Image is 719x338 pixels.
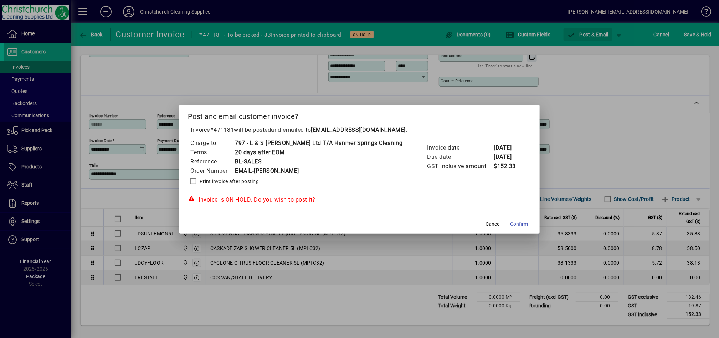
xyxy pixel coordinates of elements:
[510,220,528,228] span: Confirm
[508,218,531,231] button: Confirm
[235,148,403,157] td: 20 days after EOM
[486,220,501,228] span: Cancel
[198,178,259,185] label: Print invoice after posting
[179,105,540,125] h2: Post and email customer invoice?
[188,196,531,204] div: Invoice is ON HOLD. Do you wish to post it?
[188,126,531,134] p: Invoice will be posted .
[190,157,235,166] td: Reference
[494,152,522,162] td: [DATE]
[210,126,234,133] span: #471181
[311,126,406,133] b: [EMAIL_ADDRESS][DOMAIN_NAME]
[494,162,522,171] td: $152.33
[427,152,494,162] td: Due date
[494,143,522,152] td: [DATE]
[427,143,494,152] td: Invoice date
[235,166,403,176] td: EMAIL-[PERSON_NAME]
[190,166,235,176] td: Order Number
[190,148,235,157] td: Terms
[427,162,494,171] td: GST inclusive amount
[235,139,403,148] td: 797 - L & S [PERSON_NAME] Ltd T/A Hanmer Springs Cleaning
[235,157,403,166] td: BL-SALES
[482,218,505,231] button: Cancel
[190,139,235,148] td: Charge to
[271,126,406,133] span: and emailed to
